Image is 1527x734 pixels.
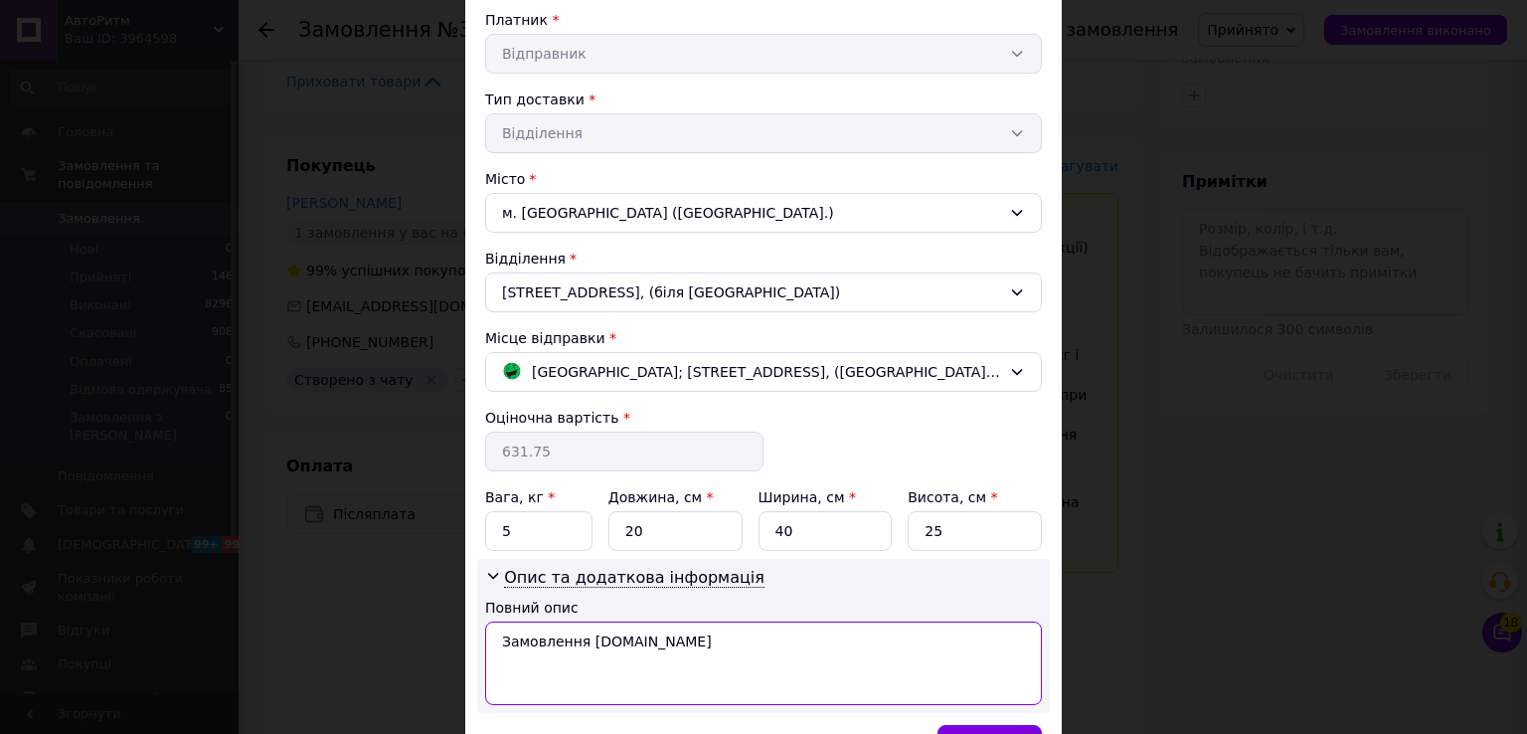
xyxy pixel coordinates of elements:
[485,249,1042,269] div: Відділення
[759,489,856,505] label: Ширина, см
[908,489,997,505] label: Висота, см
[485,169,1042,189] div: Місто
[485,328,1042,348] div: Місце відправки
[532,361,1001,383] span: [GEOGRAPHIC_DATA]; [STREET_ADDRESS], ([GEOGRAPHIC_DATA], Авангард)
[485,10,1042,30] div: Платник
[608,489,714,505] label: Довжина, см
[504,568,764,588] span: Опис та додаткова інформація
[485,600,579,616] label: Повний опис
[485,489,555,505] label: Вага, кг
[485,90,1042,109] div: Тип доставки
[485,193,1042,233] div: м. [GEOGRAPHIC_DATA] ([GEOGRAPHIC_DATA].)
[485,273,1042,312] div: [STREET_ADDRESS], (біля [GEOGRAPHIC_DATA])
[485,410,618,426] label: Оціночна вартість
[485,622,1042,705] textarea: Замовлення [DOMAIN_NAME]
